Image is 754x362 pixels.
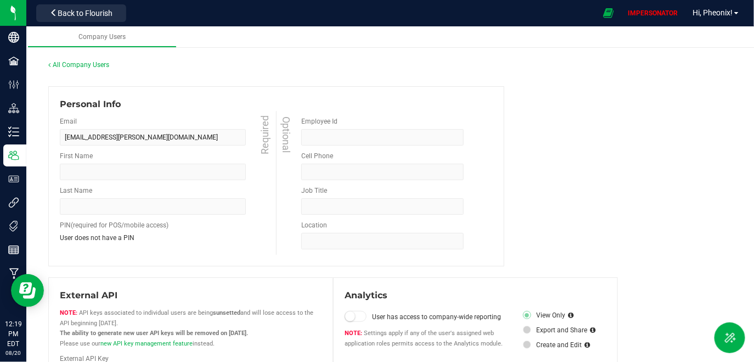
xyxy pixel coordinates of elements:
span: Back to Flourish [58,9,112,18]
inline-svg: Distribution [8,103,19,114]
label: Employee Id [301,116,337,126]
span: Required [257,115,272,154]
inline-svg: Company [8,32,19,43]
label: View Only [523,310,565,320]
p: 08/20 [5,349,21,357]
label: Create and Edit [523,340,582,350]
p: IMPERSONATOR [623,8,682,18]
label: Email [60,116,77,126]
label: PIN [60,220,168,230]
button: Back to Flourish [36,4,126,22]
label: First Name [60,151,93,161]
span: (required for POS/mobile access) [71,221,168,229]
iframe: Resource center [11,274,44,307]
label: Job Title [301,186,327,196]
strong: sunsetted [213,309,240,316]
inline-svg: Manufacturing [8,268,19,279]
label: Export and Share [523,325,587,335]
span: Company Users [78,33,126,41]
span: Hi, Pheonix! [693,8,733,17]
span: Optional [279,117,294,153]
inline-svg: Tags [8,221,19,232]
div: External API [60,289,322,302]
span: API keys associated to individual users are being and will lose access to the API beginning [DATE... [60,309,313,347]
inline-svg: Configuration [8,79,19,90]
label: Cell Phone [301,151,333,161]
inline-svg: Reports [8,244,19,255]
span: User does not have a PIN [60,234,134,242]
label: User has access to company-wide reporting [372,312,512,322]
span: Open Ecommerce Menu [596,2,621,24]
span: Settings apply if any of the user's assigned web application roles permits access to the Analytic... [345,330,503,347]
inline-svg: Integrations [8,197,19,208]
label: Location [301,220,327,230]
strong: The ability to generate new user API keys will be removed on [DATE]. [60,330,248,337]
button: Toggle Menu [714,322,745,353]
label: Last Name [60,186,92,196]
div: Personal Info [60,98,493,111]
p: 12:19 PM EDT [5,319,21,349]
inline-svg: Facilities [8,55,19,66]
a: new API key management feature [100,340,193,347]
a: All Company Users [48,61,109,69]
inline-svg: Users [8,150,19,161]
inline-svg: User Roles [8,174,19,185]
div: Analytics [345,289,606,302]
inline-svg: Inventory [8,126,19,137]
